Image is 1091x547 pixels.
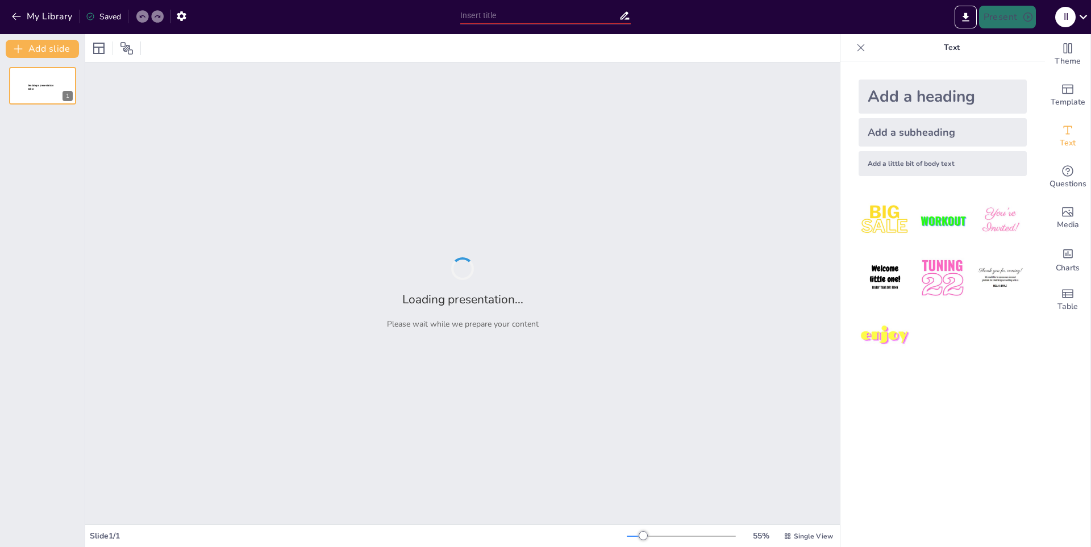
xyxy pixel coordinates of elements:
button: Present [979,6,1036,28]
img: 2.jpeg [916,194,969,247]
span: Single View [794,532,833,541]
button: Add slide [6,40,79,58]
input: Insert title [460,7,619,24]
div: Add a table [1045,279,1090,320]
span: Questions [1050,178,1086,190]
button: My Library [9,7,77,26]
span: Text [1060,137,1076,149]
div: Add charts and graphs [1045,239,1090,279]
img: 4.jpeg [859,252,911,304]
span: Theme [1055,55,1081,68]
button: Export to PowerPoint [955,6,977,28]
span: Table [1057,300,1078,313]
button: I I [1055,6,1076,28]
img: 7.jpeg [859,310,911,362]
div: Add a heading [859,80,1027,114]
div: Slide 1 / 1 [90,531,627,541]
span: Sendsteps presentation editor [28,84,53,90]
div: 55 % [747,531,774,541]
p: Text [870,34,1034,61]
div: 1 [9,67,76,105]
span: Media [1057,219,1079,231]
div: 1 [63,91,73,101]
h2: Loading presentation... [402,291,523,307]
img: 5.jpeg [916,252,969,304]
div: Saved [86,11,121,22]
div: Add a subheading [859,118,1027,147]
span: Charts [1056,262,1080,274]
div: Change the overall theme [1045,34,1090,75]
img: 6.jpeg [974,252,1027,304]
div: Add ready made slides [1045,75,1090,116]
img: 1.jpeg [859,194,911,247]
span: Position [120,41,134,55]
div: Layout [90,39,108,57]
div: Add a little bit of body text [859,151,1027,176]
p: Please wait while we prepare your content [387,319,539,329]
div: I I [1055,7,1076,27]
span: Template [1051,96,1085,108]
div: Add text boxes [1045,116,1090,157]
div: Add images, graphics, shapes or video [1045,198,1090,239]
img: 3.jpeg [974,194,1027,247]
div: Get real-time input from your audience [1045,157,1090,198]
